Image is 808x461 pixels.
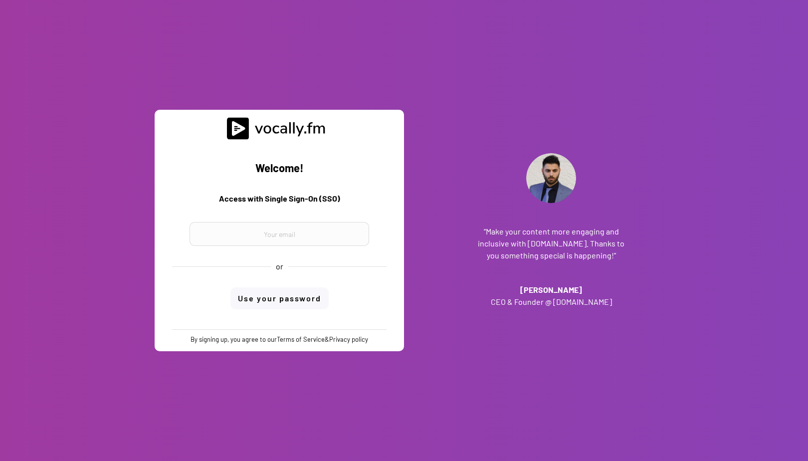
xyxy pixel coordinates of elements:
[476,226,626,261] h3: “Make your content more engaging and inclusive with [DOMAIN_NAME]. Thanks to you something specia...
[230,287,329,309] button: Use your password
[476,296,626,308] h3: CEO & Founder @ [DOMAIN_NAME]
[162,193,397,211] h3: Access with Single Sign-On (SSO)
[191,335,368,344] div: By signing up, you agree to our &
[526,153,576,203] img: Addante_Profile.png
[277,335,325,343] a: Terms of Service
[227,117,332,140] img: vocally%20logo.svg
[190,222,369,246] input: Your email
[329,335,368,343] a: Privacy policy
[162,160,397,178] h2: Welcome!
[476,284,626,296] h3: [PERSON_NAME]
[276,261,283,272] div: or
